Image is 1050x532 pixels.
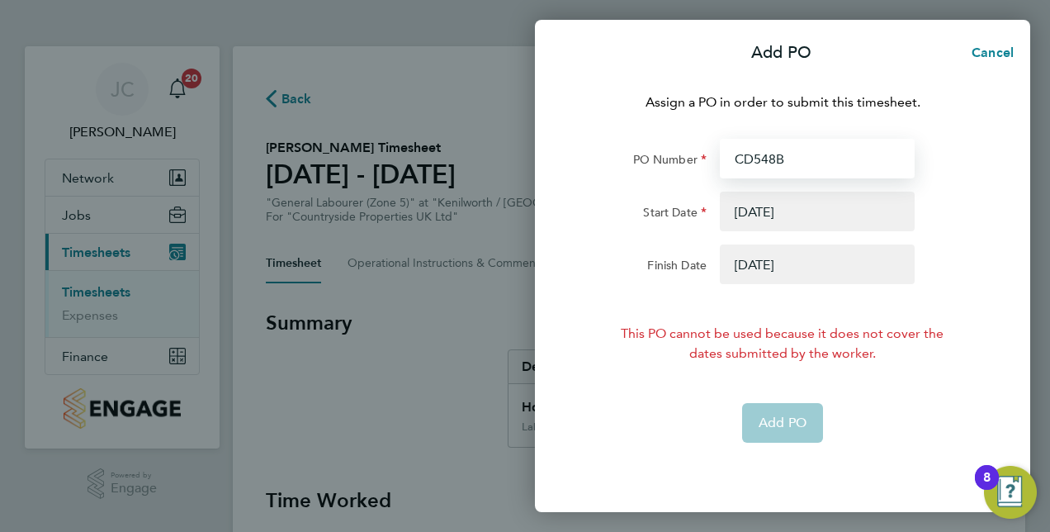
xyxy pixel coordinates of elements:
label: Start Date [643,205,707,225]
label: PO Number [633,152,707,172]
input: Enter PO Number [720,139,915,178]
p: Assign a PO in order to submit this timesheet. [581,93,984,112]
div: 8 [983,477,991,499]
div: This PO cannot be used because it does not cover the dates submitted by the worker. [609,324,956,363]
button: Cancel [945,36,1030,69]
button: Open Resource Center, 8 new notifications [984,466,1037,519]
span: Cancel [967,45,1014,60]
label: Finish Date [647,258,707,278]
p: Add PO [751,41,811,64]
